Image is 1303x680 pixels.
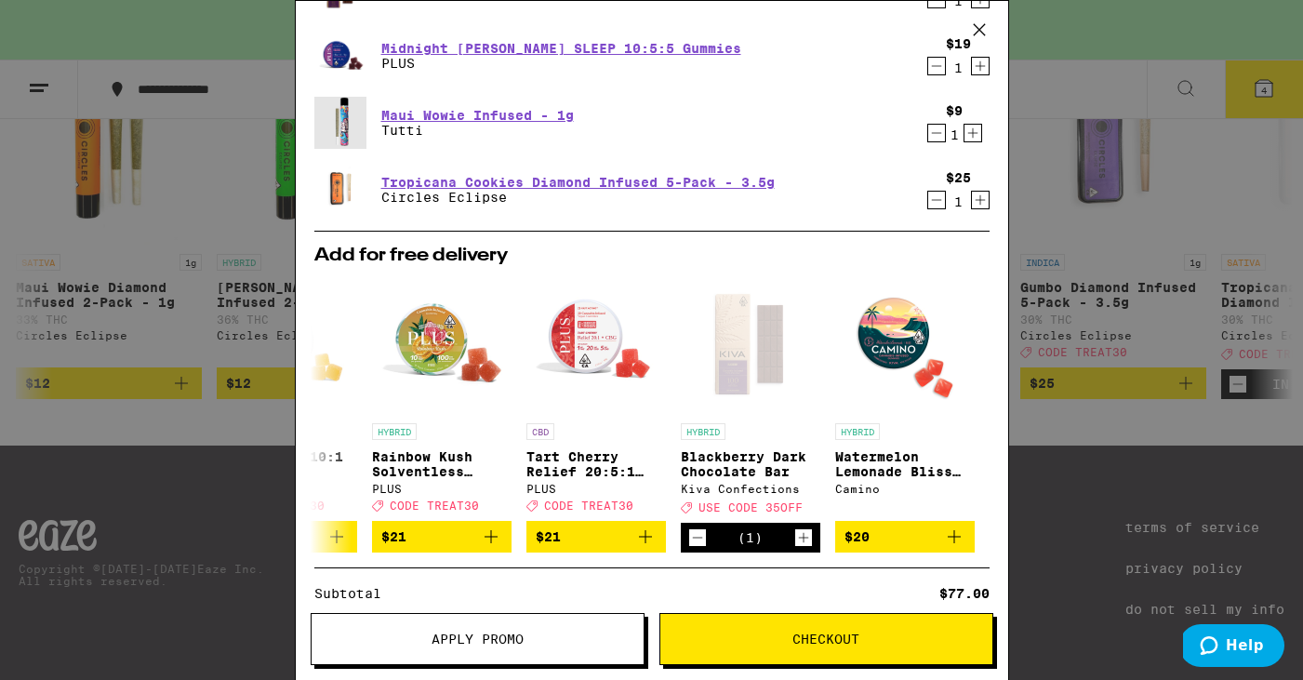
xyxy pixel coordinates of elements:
p: HYBRID [835,423,880,440]
a: Open page for Blackberry Dark Chocolate Bar from Kiva Confections [681,274,820,523]
span: $20 [844,529,870,544]
button: Increment [964,124,982,142]
span: $21 [381,529,406,544]
span: Apply Promo [432,633,524,646]
p: Circles Eclipse [381,190,775,205]
button: Decrement [688,528,707,547]
img: PLUS - Midnight Berry SLEEP 10:5:5 Gummies [314,30,366,82]
a: Tropicana Cookies Diamond Infused 5-Pack - 3.5g [381,175,775,190]
a: Open page for Watermelon Lemonade Bliss Gummies from Camino [835,274,975,521]
div: $77.00 [939,587,990,600]
p: Watermelon Lemonade Bliss Gummies [835,449,975,479]
p: PLUS [381,56,741,71]
img: Camino - Watermelon Lemonade Bliss Gummies [835,274,975,414]
span: CODE TREAT30 [544,500,633,512]
div: Subtotal [314,587,394,600]
p: HYBRID [372,423,417,440]
a: Maui Wowie Infused - 1g [381,108,574,123]
div: $25 [946,170,971,185]
p: CBD [526,423,554,440]
div: Camino [835,483,975,495]
div: $9 [946,103,963,118]
div: 1 [946,127,963,142]
img: PLUS - Tart Cherry Relief 20:5:1 Gummies [526,274,666,414]
iframe: Opens a widget where you can find more information [1183,624,1284,671]
div: $19 [946,36,971,51]
button: Apply Promo [311,613,645,665]
button: Increment [794,528,813,547]
a: Open page for Rainbow Kush Solventless Gummies from PLUS [372,274,512,521]
h2: Add for free delivery [314,247,990,265]
button: Decrement [927,191,946,209]
button: Increment [971,191,990,209]
div: PLUS [372,483,512,495]
span: CODE TREAT30 [390,500,479,512]
button: Decrement [927,124,946,142]
span: USE CODE 35OFF [698,501,803,513]
p: Blackberry Dark Chocolate Bar [681,449,820,479]
div: 1 [946,60,971,75]
div: PLUS [526,483,666,495]
span: $21 [536,529,561,544]
div: Kiva Confections [681,483,820,495]
button: Decrement [927,57,946,75]
a: Midnight [PERSON_NAME] SLEEP 10:5:5 Gummies [381,41,741,56]
p: Tutti [381,123,574,138]
a: Open page for Tart Cherry Relief 20:5:1 Gummies from PLUS [526,274,666,521]
img: Circles Eclipse - Tropicana Cookies Diamond Infused 5-Pack - 3.5g [314,164,366,216]
button: Add to bag [526,521,666,553]
img: PLUS - Rainbow Kush Solventless Gummies [372,274,512,414]
button: Checkout [659,613,993,665]
p: HYBRID [681,423,725,440]
button: Add to bag [372,521,512,553]
span: Checkout [792,633,859,646]
div: 1 [946,194,971,209]
div: (1) [738,530,763,545]
p: Rainbow Kush Solventless Gummies [372,449,512,479]
p: Tart Cherry Relief 20:5:1 Gummies [526,449,666,479]
button: Add to bag [835,521,975,553]
img: Tutti - Maui Wowie Infused - 1g [314,97,366,149]
button: Increment [971,57,990,75]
